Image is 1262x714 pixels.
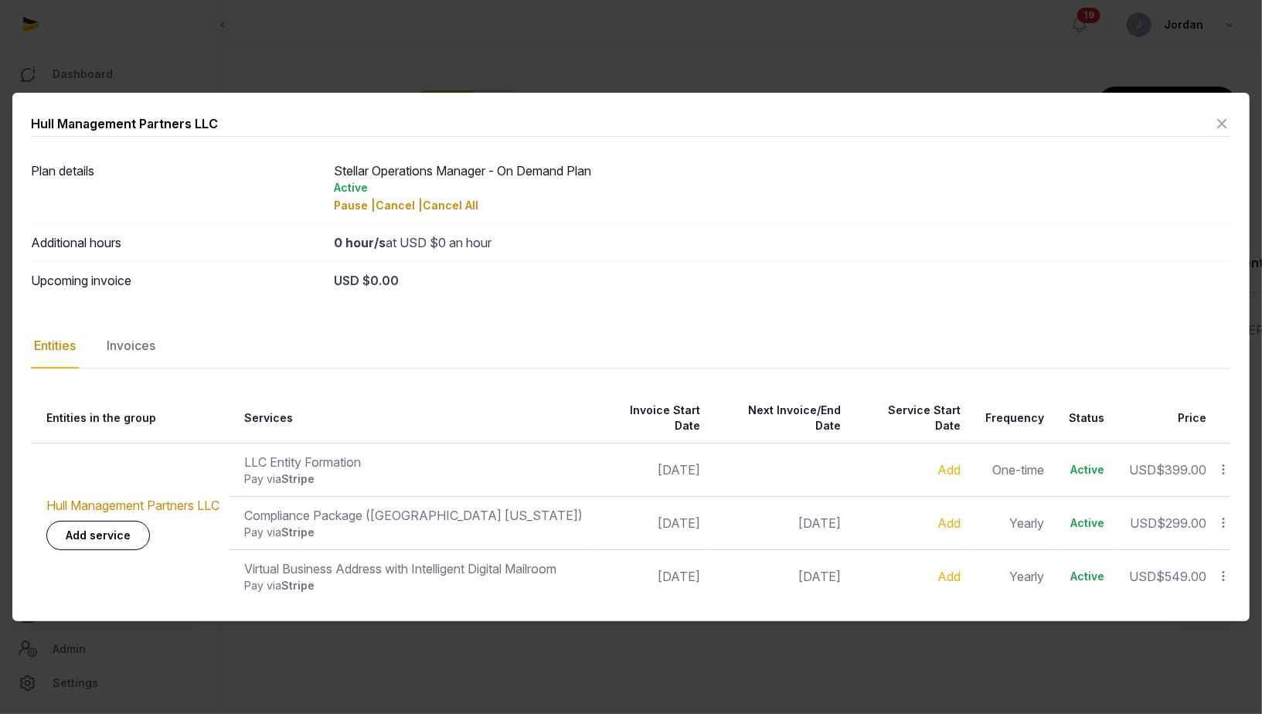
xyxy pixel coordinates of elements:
[334,271,1231,290] div: USD $0.00
[244,559,583,578] div: Virtual Business Address with Intelligent Digital Mailroom
[1157,515,1206,531] span: $299.00
[970,393,1053,444] th: Frequency
[1069,515,1104,531] div: Active
[334,199,376,212] span: Pause |
[244,578,583,593] div: Pay via
[709,393,849,444] th: Next Invoice/End Date
[798,515,841,531] span: [DATE]
[970,444,1053,497] td: One-time
[334,180,1231,195] div: Active
[31,393,229,444] th: Entities in the group
[31,161,321,214] dt: Plan details
[1156,462,1206,478] span: $399.00
[970,497,1053,550] td: Yearly
[1129,462,1156,478] span: USD
[46,498,219,513] a: Hull Management Partners LLC
[244,506,583,525] div: Compliance Package ([GEOGRAPHIC_DATA] [US_STATE])
[592,497,709,550] td: [DATE]
[31,271,321,290] dt: Upcoming invoice
[592,550,709,603] td: [DATE]
[376,199,423,212] span: Cancel |
[592,444,709,497] td: [DATE]
[31,114,218,133] div: Hull Management Partners LLC
[244,471,583,487] div: Pay via
[798,569,841,584] span: [DATE]
[937,515,961,531] a: Add
[1069,569,1104,584] div: Active
[244,525,583,540] div: Pay via
[281,579,315,592] span: Stripe
[1053,393,1114,444] th: Status
[1156,569,1206,584] span: $549.00
[937,569,961,584] a: Add
[334,233,1231,252] div: at USD $0 an hour
[423,199,478,212] span: Cancel All
[46,521,150,550] a: Add service
[31,233,321,252] dt: Additional hours
[31,324,1231,369] nav: Tabs
[937,462,961,478] a: Add
[850,393,970,444] th: Service Start Date
[970,550,1053,603] td: Yearly
[1129,569,1156,584] span: USD
[1114,393,1216,444] th: Price
[334,235,386,250] strong: 0 hour/s
[104,324,158,369] div: Invoices
[281,525,315,539] span: Stripe
[592,393,709,444] th: Invoice Start Date
[1130,515,1157,531] span: USD
[229,393,592,444] th: Services
[281,472,315,485] span: Stripe
[334,161,1231,214] div: Stellar Operations Manager - On Demand Plan
[31,324,79,369] div: Entities
[244,453,583,471] div: LLC Entity Formation
[1069,462,1104,478] div: Active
